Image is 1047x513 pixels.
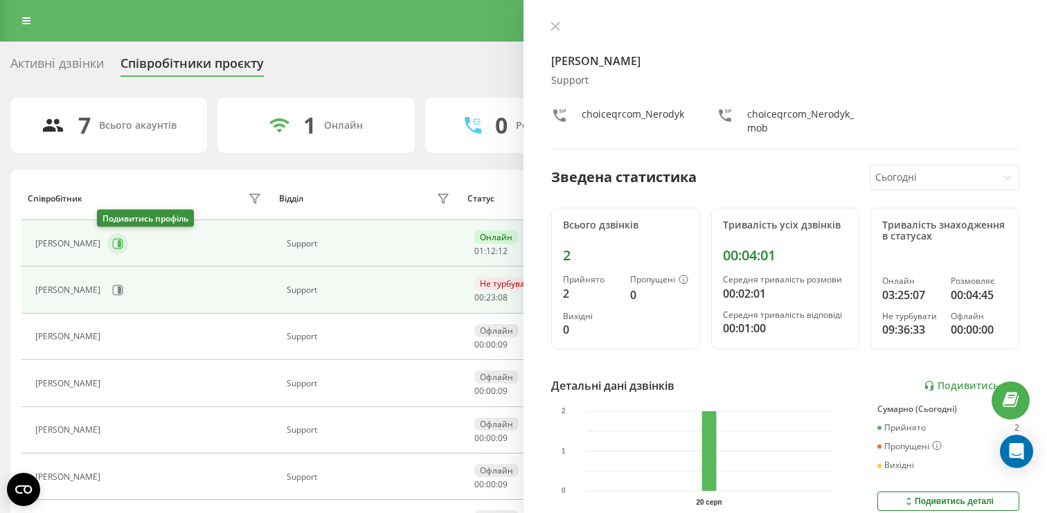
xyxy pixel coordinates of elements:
[882,312,939,321] div: Не турбувати
[516,120,583,132] div: Розмовляють
[35,332,104,341] div: [PERSON_NAME]
[563,247,688,264] div: 2
[951,276,1008,286] div: Розмовляє
[877,441,942,452] div: Пропущені
[10,56,104,78] div: Активні дзвінки
[279,194,303,204] div: Відділ
[474,246,508,256] div: : :
[486,478,496,490] span: 00
[28,194,82,204] div: Співробітник
[474,433,508,443] div: : :
[474,340,508,350] div: : :
[35,425,104,435] div: [PERSON_NAME]
[287,425,454,435] div: Support
[882,287,939,303] div: 03:25:07
[1014,423,1019,433] div: 2
[287,239,454,249] div: Support
[120,56,264,78] div: Співробітники проєкту
[723,275,848,285] div: Середня тривалість розмови
[551,167,697,188] div: Зведена статистика
[903,496,994,507] div: Подивитись деталі
[495,112,508,138] div: 0
[747,107,854,135] div: choiceqrcom_Nerodyk_mob
[582,107,684,135] div: choiceqrcom_Nerodyk
[723,310,848,320] div: Середня тривалість відповіді
[474,231,518,244] div: Онлайн
[498,339,508,350] span: 09
[474,277,540,290] div: Не турбувати
[877,460,914,470] div: Вихідні
[287,379,454,388] div: Support
[951,312,1008,321] div: Офлайн
[562,487,566,494] text: 0
[35,285,104,295] div: [PERSON_NAME]
[498,432,508,444] span: 09
[486,432,496,444] span: 00
[563,275,619,285] div: Прийнято
[474,293,508,303] div: : :
[498,291,508,303] span: 08
[563,321,619,338] div: 0
[723,320,848,336] div: 00:01:00
[474,480,508,489] div: : :
[324,120,363,132] div: Онлайн
[723,219,848,231] div: Тривалість усіх дзвінків
[99,120,177,132] div: Всього акаунтів
[474,432,484,444] span: 00
[474,478,484,490] span: 00
[474,370,519,384] div: Офлайн
[474,291,484,303] span: 00
[630,287,688,303] div: 0
[474,464,519,477] div: Офлайн
[924,380,1019,392] a: Подивитись звіт
[1000,435,1033,468] div: Open Intercom Messenger
[287,472,454,482] div: Support
[877,423,926,433] div: Прийнято
[35,472,104,482] div: [PERSON_NAME]
[498,245,508,257] span: 12
[882,219,1008,243] div: Тривалість знаходження в статусах
[474,386,508,396] div: : :
[551,75,1019,87] div: Support
[486,385,496,397] span: 00
[35,379,104,388] div: [PERSON_NAME]
[486,291,496,303] span: 23
[303,112,316,138] div: 1
[951,321,1008,338] div: 00:00:00
[630,275,688,286] div: Пропущені
[474,417,519,431] div: Офлайн
[498,385,508,397] span: 09
[474,339,484,350] span: 00
[723,247,848,264] div: 00:04:01
[882,276,939,286] div: Онлайн
[287,285,454,295] div: Support
[498,478,508,490] span: 09
[563,285,619,302] div: 2
[563,219,688,231] div: Всього дзвінків
[696,498,722,506] text: 20 серп
[287,332,454,341] div: Support
[35,239,104,249] div: [PERSON_NAME]
[723,285,848,302] div: 00:02:01
[486,245,496,257] span: 12
[486,339,496,350] span: 00
[7,473,40,506] button: Open CMP widget
[78,112,91,138] div: 7
[882,321,939,338] div: 09:36:33
[474,385,484,397] span: 00
[551,377,674,394] div: Детальні дані дзвінків
[97,210,194,227] div: Подивитись профіль
[474,245,484,257] span: 01
[1014,460,1019,470] div: 0
[467,194,494,204] div: Статус
[562,447,566,455] text: 1
[563,312,619,321] div: Вихідні
[474,324,519,337] div: Офлайн
[951,287,1008,303] div: 00:04:45
[551,53,1019,69] h4: [PERSON_NAME]
[877,492,1019,511] button: Подивитись деталі
[562,407,566,415] text: 2
[877,404,1019,414] div: Сумарно (Сьогодні)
